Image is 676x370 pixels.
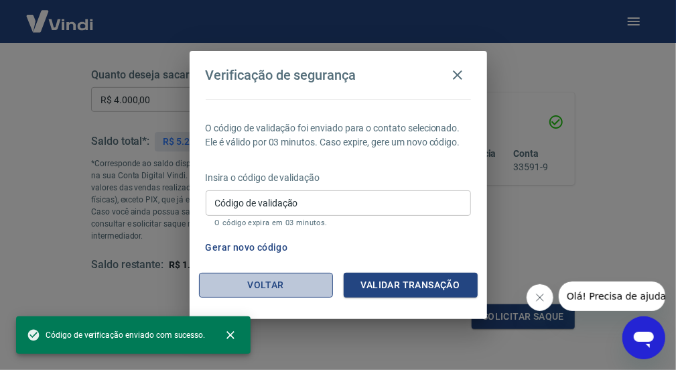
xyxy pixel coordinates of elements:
[622,316,665,359] iframe: Botão para abrir a janela de mensagens
[27,328,205,342] span: Código de verificação enviado com sucesso.
[200,235,293,260] button: Gerar novo código
[206,67,356,83] h4: Verificação de segurança
[206,121,471,149] p: O código de validação foi enviado para o contato selecionado. Ele é válido por 03 minutos. Caso e...
[206,171,471,185] p: Insira o código de validação
[8,9,113,20] span: Olá! Precisa de ajuda?
[344,273,478,298] button: Validar transação
[216,320,245,350] button: close
[559,282,665,311] iframe: Mensagem da empresa
[215,219,462,227] p: O código expira em 03 minutos.
[199,273,333,298] button: Voltar
[527,284,553,311] iframe: Fechar mensagem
